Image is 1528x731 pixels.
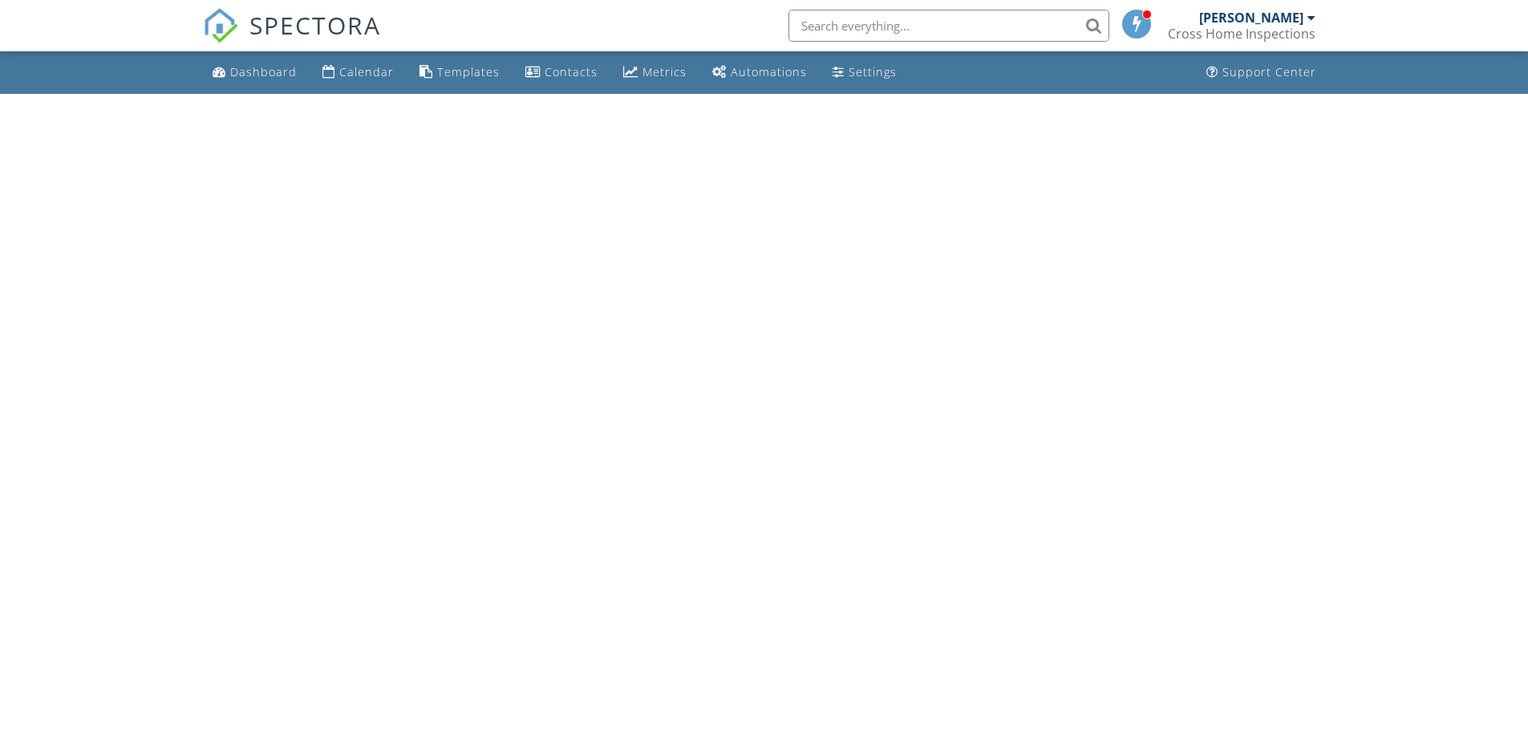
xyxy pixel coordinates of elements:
[339,64,394,79] div: Calendar
[203,22,381,55] a: SPECTORA
[1222,64,1316,79] div: Support Center
[788,10,1109,42] input: Search everything...
[316,58,400,87] a: Calendar
[849,64,897,79] div: Settings
[706,58,813,87] a: Automations (Basic)
[437,64,500,79] div: Templates
[206,58,303,87] a: Dashboard
[1199,10,1303,26] div: [PERSON_NAME]
[413,58,506,87] a: Templates
[545,64,598,79] div: Contacts
[203,8,238,43] img: The Best Home Inspection Software - Spectora
[826,58,903,87] a: Settings
[519,58,604,87] a: Contacts
[230,64,297,79] div: Dashboard
[642,64,687,79] div: Metrics
[1200,58,1323,87] a: Support Center
[249,8,381,42] span: SPECTORA
[617,58,693,87] a: Metrics
[1168,26,1315,42] div: Cross Home Inspections
[731,64,807,79] div: Automations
